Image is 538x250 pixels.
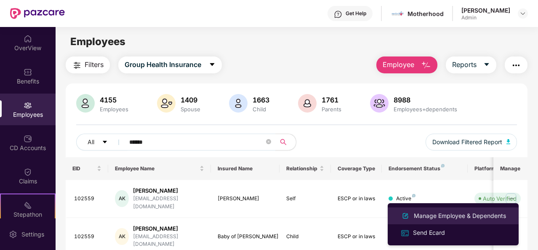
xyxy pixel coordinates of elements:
th: Manage [493,157,527,180]
img: svg+xml;base64,PHN2ZyBpZD0iRW1wbG95ZWVzIiB4bWxucz0iaHR0cDovL3d3dy53My5vcmcvMjAwMC9zdmciIHdpZHRoPS... [24,101,32,110]
th: Employee Name [108,157,211,180]
div: Motherhood [407,10,444,18]
div: 1409 [179,96,202,104]
div: ESCP or in laws [338,233,376,241]
div: Platform Status [474,165,521,172]
span: Reports [452,59,477,70]
span: Group Health Insurance [125,59,201,70]
div: [EMAIL_ADDRESS][DOMAIN_NAME] [133,233,204,249]
div: Endorsement Status [389,165,461,172]
img: svg+xml;base64,PHN2ZyBpZD0iU2V0dGluZy0yMHgyMCIgeG1sbnM9Imh0dHA6Ly93d3cudzMub3JnLzIwMDAvc3ZnIiB3aW... [9,230,17,239]
div: Self [286,195,324,203]
div: Child [286,233,324,241]
span: caret-down [483,61,490,69]
img: svg+xml;base64,PHN2ZyB4bWxucz0iaHR0cDovL3d3dy53My5vcmcvMjAwMC9zdmciIHdpZHRoPSI4IiBoZWlnaHQ9IjgiIH... [412,194,415,197]
span: caret-down [102,139,108,146]
div: Send Ecard [411,228,447,237]
img: manageButton [504,192,518,205]
img: svg+xml;base64,PHN2ZyB4bWxucz0iaHR0cDovL3d3dy53My5vcmcvMjAwMC9zdmciIHdpZHRoPSIxNiIgaGVpZ2h0PSIxNi... [400,228,410,238]
img: svg+xml;base64,PHN2ZyBpZD0iQ2xhaW0iIHhtbG5zPSJodHRwOi8vd3d3LnczLm9yZy8yMDAwL3N2ZyIgd2lkdGg9IjIwIi... [24,168,32,176]
div: Child [251,106,271,113]
div: 1663 [251,96,271,104]
span: Employees [70,35,125,48]
span: Employee Name [115,165,198,172]
img: svg+xml;base64,PHN2ZyB4bWxucz0iaHR0cDovL3d3dy53My5vcmcvMjAwMC9zdmciIHhtbG5zOnhsaW5rPSJodHRwOi8vd3... [229,94,248,113]
button: Filters [66,56,110,73]
button: search [275,134,296,151]
div: 1761 [320,96,343,104]
img: motherhood%20_%20logo.png [392,8,404,20]
div: AK [115,228,129,245]
img: svg+xml;base64,PHN2ZyB4bWxucz0iaHR0cDovL3d3dy53My5vcmcvMjAwMC9zdmciIHhtbG5zOnhsaW5rPSJodHRwOi8vd3... [421,60,431,70]
button: Employee [376,56,437,73]
div: Manage Employee & Dependents [412,211,508,220]
div: [PERSON_NAME] [218,195,273,203]
span: EID [72,165,96,172]
div: Auto Verified [483,194,517,203]
span: Filters [85,59,104,70]
span: Relationship [286,165,318,172]
button: Reportscaret-down [446,56,496,73]
span: close-circle [266,139,271,144]
div: Employees+dependents [392,106,459,113]
div: ESCP or in laws [338,195,376,203]
img: svg+xml;base64,PHN2ZyB4bWxucz0iaHR0cDovL3d3dy53My5vcmcvMjAwMC9zdmciIHhtbG5zOnhsaW5rPSJodHRwOi8vd3... [157,94,176,113]
img: svg+xml;base64,PHN2ZyB4bWxucz0iaHR0cDovL3d3dy53My5vcmcvMjAwMC9zdmciIHdpZHRoPSIyNCIgaGVpZ2h0PSIyNC... [72,60,82,70]
div: 102559 [74,233,102,241]
img: svg+xml;base64,PHN2ZyBpZD0iRHJvcGRvd24tMzJ4MzIiIHhtbG5zPSJodHRwOi8vd3d3LnczLm9yZy8yMDAwL3N2ZyIgd2... [519,10,526,17]
div: Baby of [PERSON_NAME] [218,233,273,241]
span: search [275,139,292,145]
img: svg+xml;base64,PHN2ZyBpZD0iQ0RfQWNjb3VudHMiIGRhdGEtbmFtZT0iQ0QgQWNjb3VudHMiIHhtbG5zPSJodHRwOi8vd3... [24,134,32,143]
button: Allcaret-down [76,134,128,151]
img: svg+xml;base64,PHN2ZyB4bWxucz0iaHR0cDovL3d3dy53My5vcmcvMjAwMC9zdmciIHhtbG5zOnhsaW5rPSJodHRwOi8vd3... [76,94,95,113]
div: Employees [98,106,130,113]
img: New Pazcare Logo [10,8,65,19]
img: svg+xml;base64,PHN2ZyB4bWxucz0iaHR0cDovL3d3dy53My5vcmcvMjAwMC9zdmciIHdpZHRoPSI4IiBoZWlnaHQ9IjgiIH... [441,164,445,167]
div: Parents [320,106,343,113]
div: [PERSON_NAME] [461,6,510,14]
div: Settings [19,230,47,239]
img: svg+xml;base64,PHN2ZyBpZD0iQmVuZWZpdHMiIHhtbG5zPSJodHRwOi8vd3d3LnczLm9yZy8yMDAwL3N2ZyIgd2lkdGg9Ij... [24,68,32,76]
th: Coverage Type [331,157,382,180]
span: caret-down [209,61,216,69]
span: close-circle [266,138,271,146]
img: svg+xml;base64,PHN2ZyB4bWxucz0iaHR0cDovL3d3dy53My5vcmcvMjAwMC9zdmciIHdpZHRoPSIyMSIgaGVpZ2h0PSIyMC... [24,201,32,210]
button: Group Health Insurancecaret-down [118,56,222,73]
div: 102559 [74,195,102,203]
img: svg+xml;base64,PHN2ZyB4bWxucz0iaHR0cDovL3d3dy53My5vcmcvMjAwMC9zdmciIHdpZHRoPSIyNCIgaGVpZ2h0PSIyNC... [511,60,521,70]
img: svg+xml;base64,PHN2ZyBpZD0iSGVscC0zMngzMiIgeG1sbnM9Imh0dHA6Ly93d3cudzMub3JnLzIwMDAvc3ZnIiB3aWR0aD... [334,10,342,19]
div: Get Help [346,10,366,17]
img: svg+xml;base64,PHN2ZyB4bWxucz0iaHR0cDovL3d3dy53My5vcmcvMjAwMC9zdmciIHhtbG5zOnhsaW5rPSJodHRwOi8vd3... [370,94,389,113]
div: [EMAIL_ADDRESS][DOMAIN_NAME] [133,195,204,211]
img: svg+xml;base64,PHN2ZyB4bWxucz0iaHR0cDovL3d3dy53My5vcmcvMjAwMC9zdmciIHhtbG5zOnhsaW5rPSJodHRwOi8vd3... [506,139,511,144]
div: AK [115,190,129,207]
div: [PERSON_NAME] [133,225,204,233]
img: svg+xml;base64,PHN2ZyB4bWxucz0iaHR0cDovL3d3dy53My5vcmcvMjAwMC9zdmciIHhtbG5zOnhsaW5rPSJodHRwOi8vd3... [298,94,317,113]
th: Insured Name [211,157,280,180]
img: svg+xml;base64,PHN2ZyB4bWxucz0iaHR0cDovL3d3dy53My5vcmcvMjAwMC9zdmciIHhtbG5zOnhsaW5rPSJodHRwOi8vd3... [400,211,410,221]
span: Download Filtered Report [432,137,502,147]
div: [PERSON_NAME] [133,187,204,195]
span: All [88,137,94,147]
img: svg+xml;base64,PHN2ZyBpZD0iSG9tZSIgeG1sbnM9Imh0dHA6Ly93d3cudzMub3JnLzIwMDAvc3ZnIiB3aWR0aD0iMjAiIG... [24,35,32,43]
div: 8988 [392,96,459,104]
div: 4155 [98,96,130,104]
div: Stepathon [1,210,55,219]
th: Relationship [280,157,331,180]
th: EID [66,157,109,180]
div: Active [396,195,415,203]
span: Employee [383,59,414,70]
div: Spouse [179,106,202,113]
div: Admin [461,14,510,21]
button: Download Filtered Report [426,134,517,151]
